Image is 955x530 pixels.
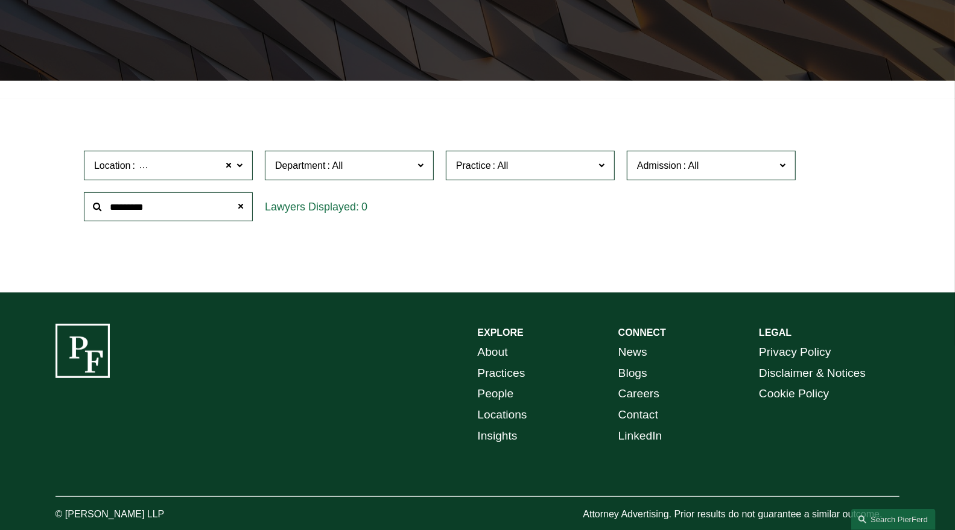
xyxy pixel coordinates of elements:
a: Privacy Policy [759,342,831,363]
a: Cookie Policy [759,383,829,405]
a: Search this site [851,509,936,530]
span: [GEOGRAPHIC_DATA] [137,158,238,174]
a: Practices [478,363,525,384]
strong: LEGAL [759,327,792,338]
span: Practice [456,160,491,171]
a: Blogs [618,363,647,384]
span: Admission [637,160,682,171]
a: Contact [618,405,658,426]
strong: CONNECT [618,327,666,338]
a: Insights [478,426,518,447]
a: LinkedIn [618,426,662,447]
a: About [478,342,508,363]
a: Locations [478,405,527,426]
span: Department [275,160,326,171]
strong: EXPLORE [478,327,524,338]
p: © [PERSON_NAME] LLP [56,506,232,523]
a: Careers [618,383,659,405]
a: News [618,342,647,363]
a: People [478,383,514,405]
a: Disclaimer & Notices [759,363,866,384]
span: Location [94,160,131,171]
p: Attorney Advertising. Prior results do not guarantee a similar outcome. [583,506,899,523]
span: 0 [361,201,367,213]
